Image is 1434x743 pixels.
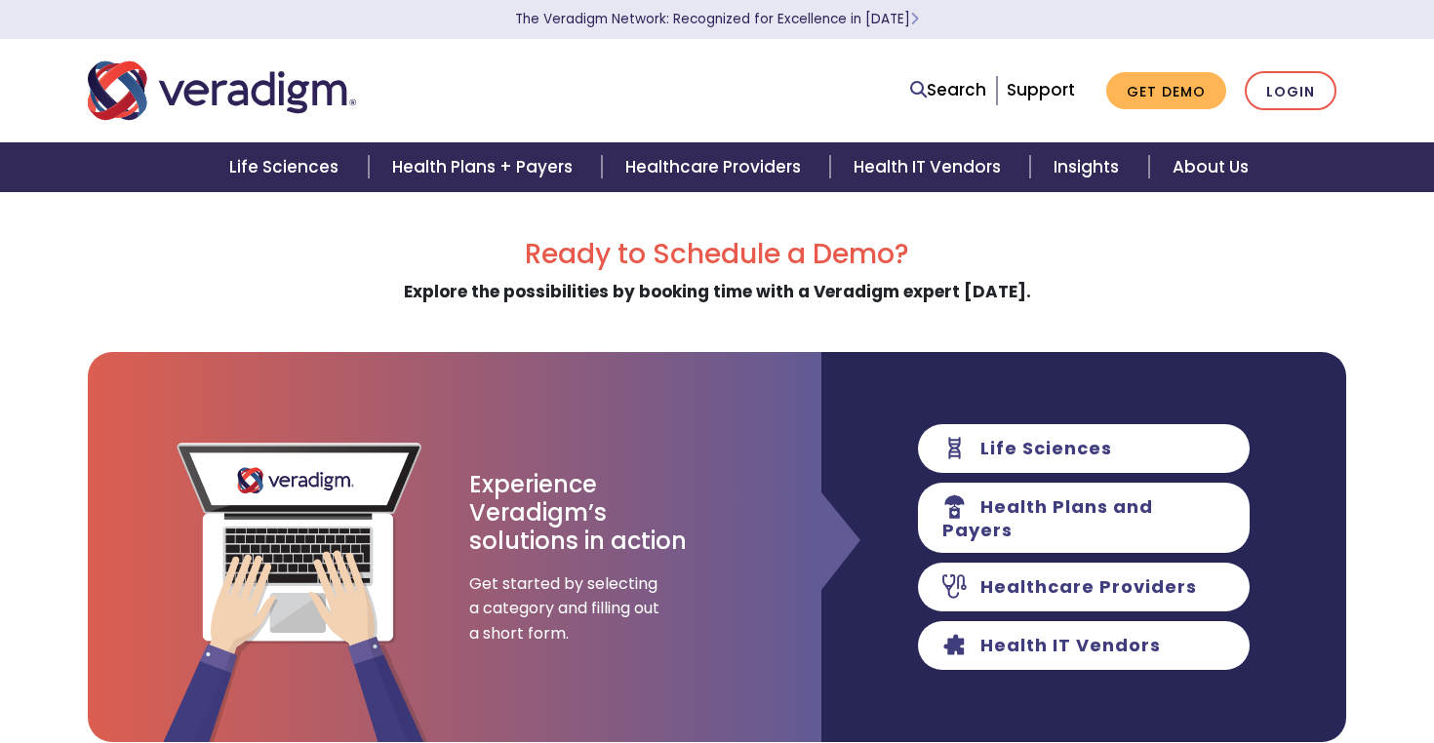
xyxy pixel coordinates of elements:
[910,10,919,28] span: Learn More
[206,142,368,192] a: Life Sciences
[469,471,689,555] h3: Experience Veradigm’s solutions in action
[369,142,602,192] a: Health Plans + Payers
[1030,142,1148,192] a: Insights
[88,238,1346,271] h2: Ready to Schedule a Demo?
[469,571,664,646] span: Get started by selecting a category and filling out a short form.
[1149,142,1272,192] a: About Us
[1007,78,1075,101] a: Support
[830,142,1030,192] a: Health IT Vendors
[910,77,986,103] a: Search
[1245,71,1336,111] a: Login
[1106,72,1226,110] a: Get Demo
[88,59,356,123] img: Veradigm logo
[404,280,1031,303] strong: Explore the possibilities by booking time with a Veradigm expert [DATE].
[602,142,830,192] a: Healthcare Providers
[515,10,919,28] a: The Veradigm Network: Recognized for Excellence in [DATE]Learn More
